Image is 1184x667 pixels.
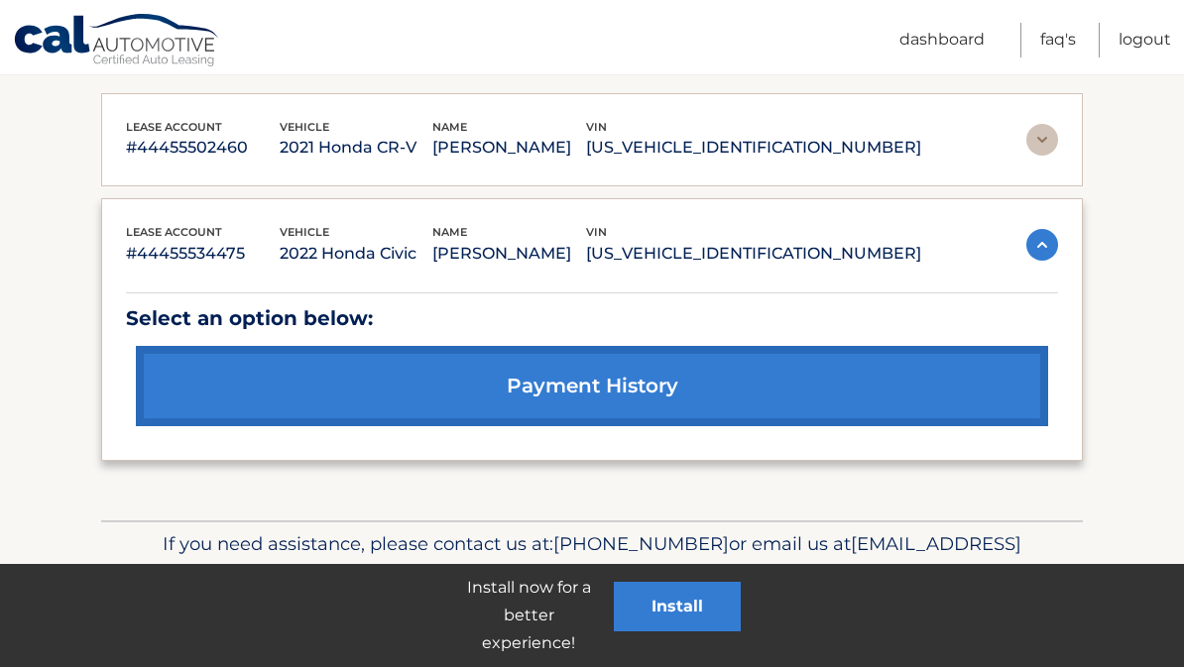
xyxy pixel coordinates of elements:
[126,240,280,268] p: #44455534475
[13,13,221,70] a: Cal Automotive
[1040,23,1076,57] a: FAQ's
[432,225,467,239] span: name
[126,301,1058,336] p: Select an option below:
[280,225,329,239] span: vehicle
[432,240,586,268] p: [PERSON_NAME]
[586,120,607,134] span: vin
[280,120,329,134] span: vehicle
[280,240,433,268] p: 2022 Honda Civic
[899,23,985,57] a: Dashboard
[586,225,607,239] span: vin
[553,532,729,555] span: [PHONE_NUMBER]
[136,346,1048,426] a: payment history
[432,134,586,162] p: [PERSON_NAME]
[1026,229,1058,261] img: accordion-active.svg
[114,528,1070,592] p: If you need assistance, please contact us at: or email us at
[443,574,614,657] p: Install now for a better experience!
[432,120,467,134] span: name
[126,225,222,239] span: lease account
[1026,124,1058,156] img: accordion-rest.svg
[280,134,433,162] p: 2021 Honda CR-V
[126,134,280,162] p: #44455502460
[614,582,741,631] button: Install
[586,134,921,162] p: [US_VEHICLE_IDENTIFICATION_NUMBER]
[126,120,222,134] span: lease account
[1119,23,1171,57] a: Logout
[586,240,921,268] p: [US_VEHICLE_IDENTIFICATION_NUMBER]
